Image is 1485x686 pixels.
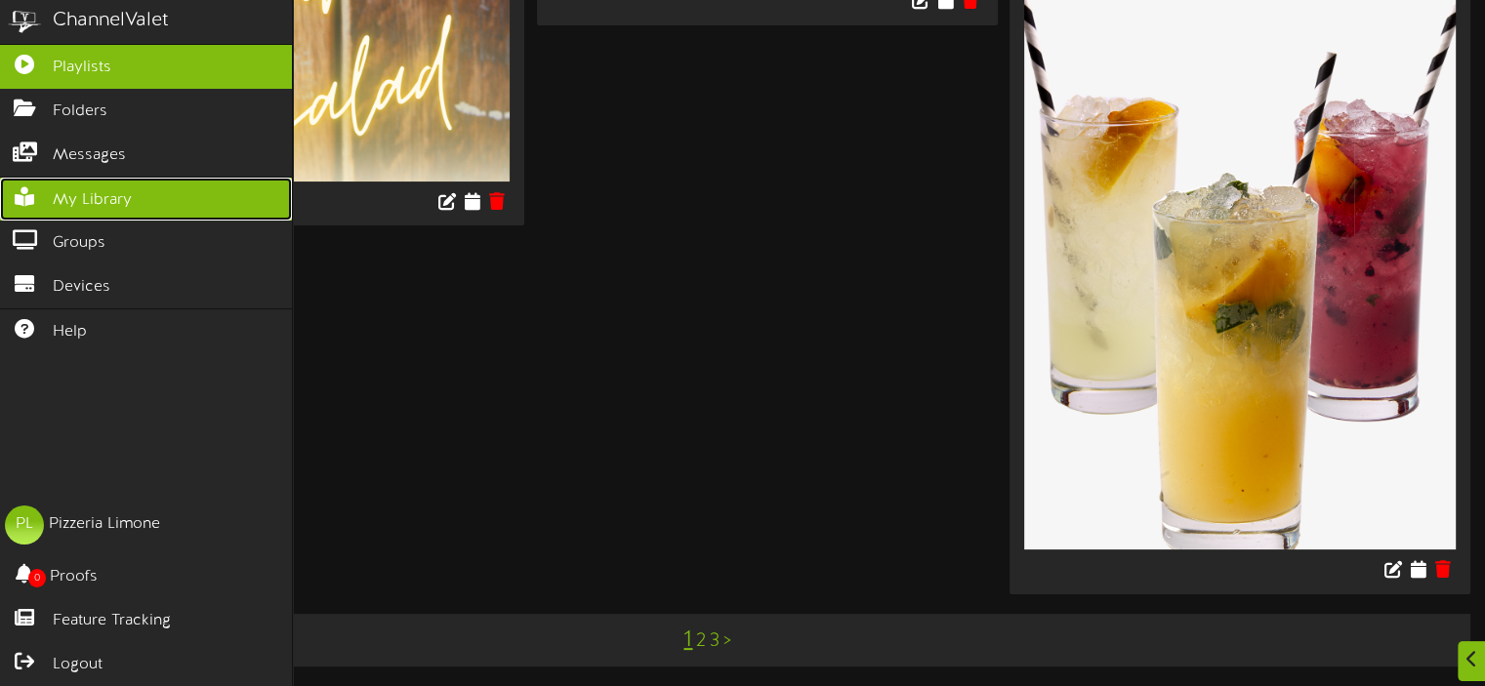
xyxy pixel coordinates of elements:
span: Playlists [53,57,111,79]
span: Feature Tracking [53,610,171,632]
span: Messages [53,144,126,167]
span: Folders [53,101,107,123]
a: 3 [710,630,720,652]
span: Proofs [50,566,98,588]
span: My Library [53,189,132,212]
a: 1 [683,627,692,653]
span: Help [53,321,87,343]
span: Devices [53,276,110,299]
span: Logout [53,654,103,676]
span: Groups [53,232,105,255]
div: ChannelValet [53,7,169,35]
a: 2 [696,630,706,652]
div: Pizzeria Limone [49,513,160,536]
a: > [723,630,731,652]
div: PL [5,505,44,545]
span: 0 [28,569,46,587]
